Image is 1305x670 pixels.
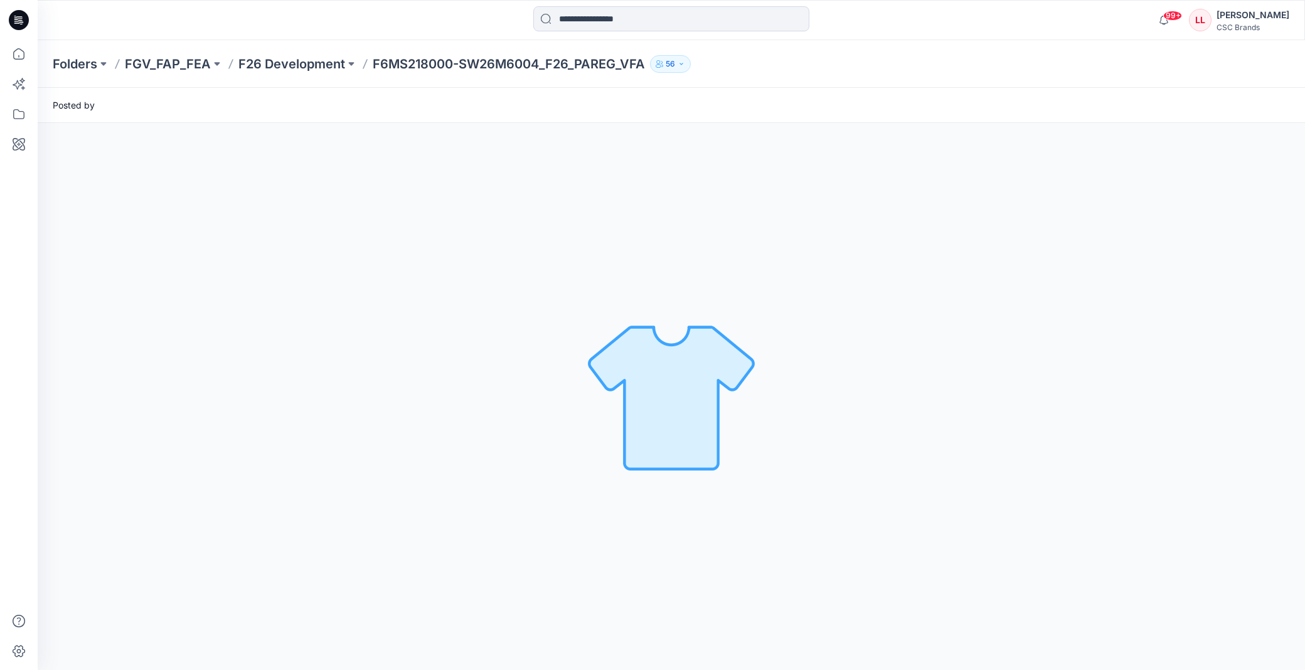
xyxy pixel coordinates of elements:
[1217,8,1289,23] div: [PERSON_NAME]
[1189,9,1212,31] div: LL
[373,55,645,73] p: F6MS218000-SW26M6004_F26_PAREG_VFA
[666,57,675,71] p: 56
[583,309,759,484] img: No Outline
[238,55,345,73] a: F26 Development
[650,55,691,73] button: 56
[1163,11,1182,21] span: 99+
[1217,23,1289,32] div: CSC Brands
[53,98,95,112] span: Posted by
[125,55,211,73] a: FGV_FAP_FEA
[53,55,97,73] a: Folders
